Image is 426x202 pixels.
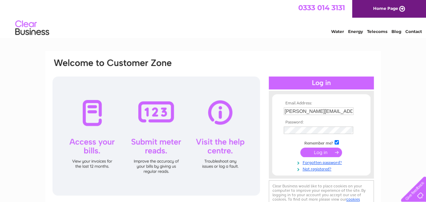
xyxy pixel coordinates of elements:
a: Water [331,29,344,34]
div: Clear Business is a trading name of Verastar Limited (registered in [GEOGRAPHIC_DATA] No. 3667643... [53,4,373,33]
img: logo.png [15,18,49,38]
a: Contact [405,29,422,34]
th: Password: [282,120,361,125]
a: Telecoms [367,29,387,34]
a: Energy [348,29,363,34]
a: Not registered? [284,165,361,172]
th: Email Address: [282,101,361,106]
a: 0333 014 3131 [298,3,345,12]
a: Forgotten password? [284,159,361,165]
td: Remember me? [282,139,361,146]
a: Blog [391,29,401,34]
input: Submit [300,148,342,157]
